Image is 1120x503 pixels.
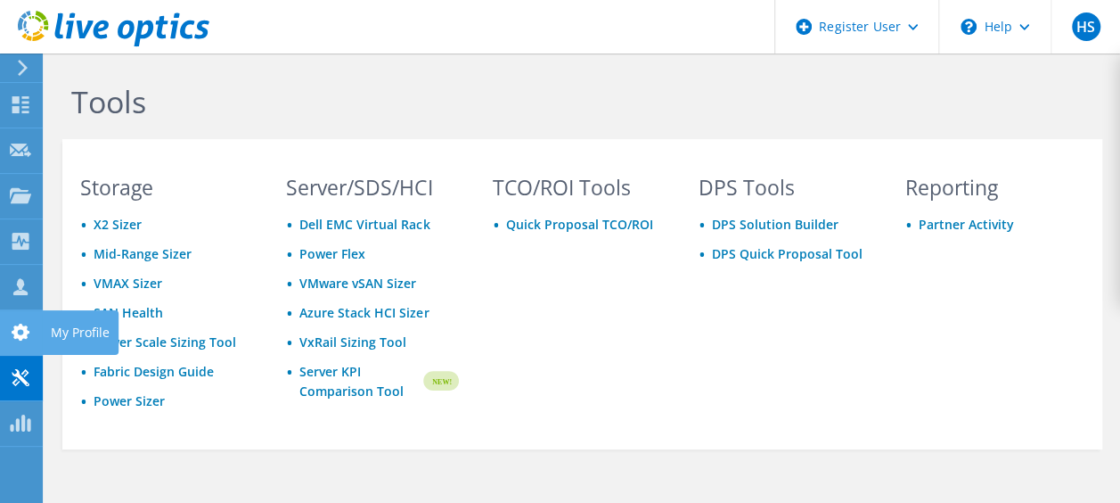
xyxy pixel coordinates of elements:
[712,216,838,233] a: DPS Solution Builder
[493,177,665,197] h3: TCO/ROI Tools
[299,334,406,350] a: VxRail Sizing Tool
[299,216,429,233] a: Dell EMC Virtual Rack
[961,19,977,35] svg: \n
[94,392,165,409] a: Power Sizer
[80,177,252,197] h3: Storage
[94,304,163,321] a: SAN Health
[299,304,429,321] a: Azure Stack HCI Sizer
[421,360,459,402] img: new-badge.svg
[506,216,653,233] a: Quick Proposal TCO/ROI
[299,245,365,262] a: Power Flex
[94,334,236,350] a: Power Scale Sizing Tool
[1072,12,1100,41] span: HS
[905,177,1077,197] h3: Reporting
[286,177,458,197] h3: Server/SDS/HCI
[94,245,192,262] a: Mid-Range Sizer
[712,245,862,262] a: DPS Quick Proposal Tool
[94,363,214,380] a: Fabric Design Guide
[919,216,1014,233] a: Partner Activity
[71,83,1084,120] h1: Tools
[42,310,119,355] div: My Profile
[299,275,416,292] a: VMware vSAN Sizer
[94,216,142,233] a: X2 Sizer
[94,275,162,292] a: VMAX Sizer
[699,177,871,197] h3: DPS Tools
[299,362,420,401] a: Server KPI Comparison Tool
